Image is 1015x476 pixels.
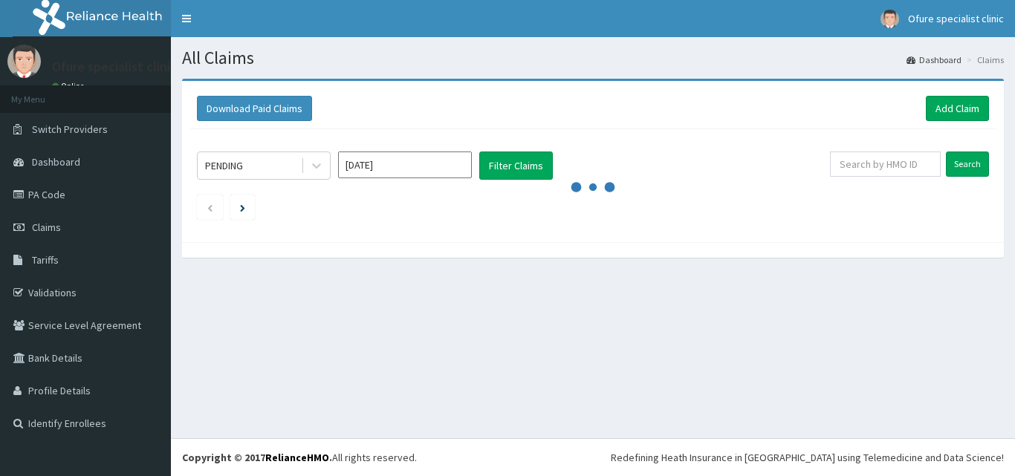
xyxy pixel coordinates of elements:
strong: Copyright © 2017 . [182,451,332,464]
input: Select Month and Year [338,151,472,178]
a: Add Claim [926,96,989,121]
div: Redefining Heath Insurance in [GEOGRAPHIC_DATA] using Telemedicine and Data Science! [611,450,1004,465]
a: RelianceHMO [265,451,329,464]
input: Search by HMO ID [830,151,941,177]
a: Online [52,81,88,91]
img: User Image [7,45,41,78]
div: PENDING [205,158,243,173]
span: Switch Providers [32,123,108,136]
input: Search [946,151,989,177]
button: Download Paid Claims [197,96,312,121]
span: Claims [32,221,61,234]
span: Ofure specialist clinic [908,12,1004,25]
footer: All rights reserved. [171,438,1015,476]
button: Filter Claims [479,151,553,180]
img: User Image [881,10,899,28]
p: Ofure specialist clinic [52,60,177,74]
a: Previous page [207,200,213,214]
h1: All Claims [182,48,1004,68]
span: Dashboard [32,155,80,169]
a: Next page [240,200,245,214]
li: Claims [963,53,1004,66]
span: Tariffs [32,253,59,267]
a: Dashboard [907,53,962,66]
svg: audio-loading [571,165,615,209]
